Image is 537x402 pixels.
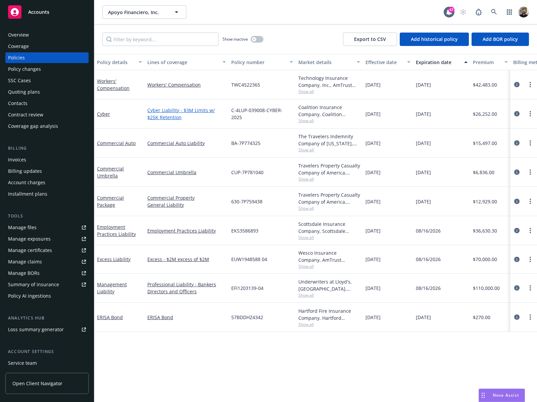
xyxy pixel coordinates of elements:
div: Lines of coverage [147,59,218,66]
span: CUP-7P781040 [231,169,263,176]
span: [DATE] [365,256,381,263]
a: more [526,227,534,235]
a: more [526,313,534,321]
span: $110,000.00 [473,285,500,292]
span: TWC4522365 [231,81,260,88]
a: Commercial Umbrella [97,165,124,179]
span: [DATE] [416,140,431,147]
button: Expiration date [413,54,470,70]
button: Add BOR policy [472,33,529,46]
span: Show all [298,292,360,298]
button: Premium [470,54,510,70]
a: Management Liability [97,281,127,295]
a: Manage exposures [5,234,89,244]
span: [DATE] [416,198,431,205]
a: General Liability [147,201,226,208]
div: Policies [8,52,25,63]
input: Filter by keyword... [102,33,218,46]
span: Accounts [28,9,49,15]
a: Commercial Property [147,194,226,201]
a: circleInformation [513,227,521,235]
span: $42,483.00 [473,81,497,88]
div: Market details [298,59,353,66]
a: SSC Cases [5,75,89,86]
a: circleInformation [513,81,521,89]
span: [DATE] [416,81,431,88]
a: Quoting plans [5,87,89,97]
a: Commercial Umbrella [147,169,226,176]
div: Travelers Property Casualty Company of America, Travelers Insurance [298,191,360,205]
div: Manage exposures [8,234,51,244]
div: Quoting plans [8,87,40,97]
a: Contract review [5,109,89,120]
span: Open Client Navigator [12,380,62,387]
a: Contacts [5,98,89,109]
a: circleInformation [513,313,521,321]
span: 08/16/2026 [416,285,441,292]
a: circleInformation [513,139,521,147]
a: Commercial Package [97,195,124,208]
div: Coverage [8,41,29,52]
a: Professional Liability - Bankers [147,281,226,288]
button: Effective date [363,54,413,70]
span: Show all [298,118,360,123]
a: ERISA Bond [97,314,123,320]
a: more [526,284,534,292]
a: more [526,168,534,176]
a: circleInformation [513,284,521,292]
div: The Travelers Indemnity Company of [US_STATE], Travelers Insurance [298,133,360,147]
a: Switch app [503,5,516,19]
span: Show all [298,263,360,269]
a: Directors and Officers [147,288,226,295]
div: Policy number [231,59,286,66]
a: Manage files [5,222,89,233]
div: Installment plans [8,189,47,199]
span: Show all [298,147,360,153]
img: photo [518,7,529,17]
a: Employment Practices Liability [147,227,226,234]
span: [DATE] [416,110,431,117]
a: Accounts [5,3,89,21]
span: $270.00 [473,314,490,321]
span: 630-7P759438 [231,198,262,205]
div: Account charges [8,177,45,188]
span: $12,929.00 [473,198,497,205]
a: Manage claims [5,256,89,267]
button: Export to CSV [343,33,397,46]
div: Premium [473,59,500,66]
span: [DATE] [365,169,381,176]
div: Analytics hub [5,315,89,321]
a: Policies [5,52,89,63]
a: Account charges [5,177,89,188]
div: Manage files [8,222,37,233]
span: Show all [298,235,360,240]
div: Summary of insurance [8,279,59,290]
span: 08/16/2026 [416,227,441,234]
span: Add historical policy [411,36,458,42]
span: [DATE] [365,140,381,147]
a: Policy changes [5,64,89,74]
a: Overview [5,30,89,40]
a: Search [487,5,501,19]
span: Show all [298,89,360,94]
div: Expiration date [416,59,460,66]
a: Coverage gap analysis [5,121,89,132]
a: Summary of insurance [5,279,89,290]
button: Market details [296,54,363,70]
div: 47 [448,7,454,13]
span: Show inactive [223,36,248,42]
div: Overview [8,30,29,40]
a: ERISA Bond [147,314,226,321]
div: Effective date [365,59,403,66]
span: [DATE] [416,169,431,176]
a: Start snowing [456,5,470,19]
a: Employment Practices Liability [97,224,136,237]
span: BA-7P774325 [231,140,260,147]
a: Service team [5,358,89,368]
div: Tools [5,213,89,219]
span: [DATE] [365,81,381,88]
div: SSC Cases [8,75,31,86]
span: $36,630.30 [473,227,497,234]
a: circleInformation [513,197,521,205]
a: Policy AI ingestions [5,291,89,301]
